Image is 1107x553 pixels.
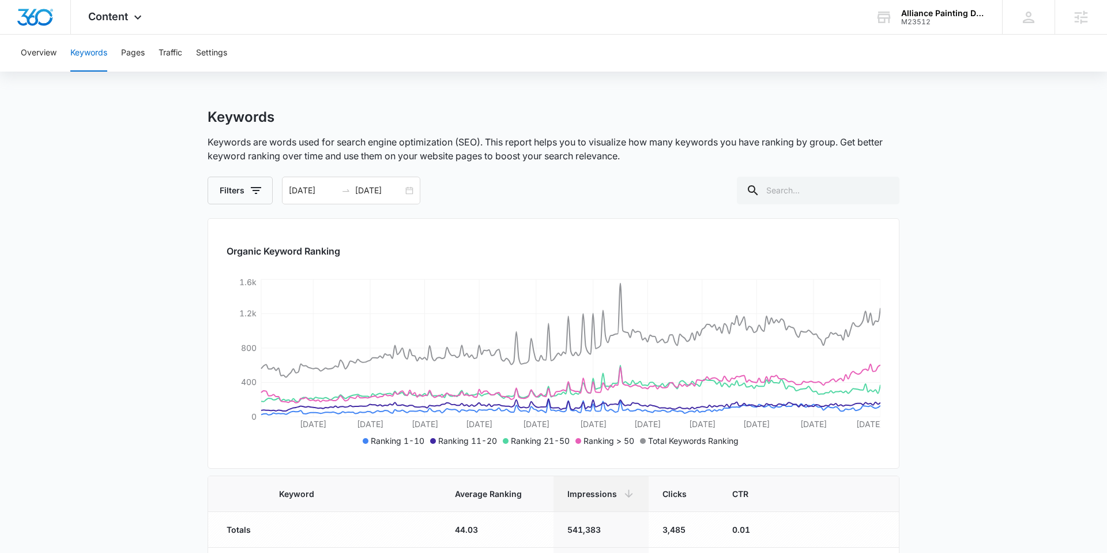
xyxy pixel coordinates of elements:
span: swap-right [341,186,351,195]
tspan: [DATE] [412,419,438,429]
span: to [341,186,351,195]
tspan: [DATE] [856,419,883,429]
span: Clicks [662,488,687,500]
button: Pages [121,35,145,72]
span: Keyword [279,488,411,500]
div: account id [901,18,985,26]
td: Totals [208,512,265,548]
tspan: [DATE] [466,419,492,429]
span: CTR [732,488,749,500]
span: Ranking > 50 [583,436,634,446]
tspan: [DATE] [634,419,661,429]
span: Total Keywords Ranking [648,436,739,446]
td: 3,485 [649,512,718,548]
button: Settings [196,35,227,72]
button: Keywords [70,35,107,72]
span: Ranking 11-20 [438,436,497,446]
span: Ranking 1-10 [371,436,424,446]
tspan: [DATE] [523,419,549,429]
tspan: [DATE] [580,419,607,429]
tspan: 400 [241,377,257,387]
tspan: 0 [251,412,257,421]
span: Ranking 21-50 [511,436,570,446]
input: End date [355,184,403,197]
button: Filters [208,177,273,204]
tspan: [DATE] [689,419,716,429]
span: Content [88,10,128,23]
span: Impressions [567,488,618,500]
input: Start date [289,184,337,197]
h2: Organic Keyword Ranking [227,244,880,258]
tspan: [DATE] [357,419,383,429]
tspan: [DATE] [800,419,827,429]
tspan: 1.6k [239,277,257,287]
tspan: 800 [241,343,257,353]
p: Keywords are words used for search engine optimization (SEO). This report helps you to visualize ... [208,135,899,163]
span: Average Ranking [455,488,523,500]
button: Overview [21,35,57,72]
div: account name [901,9,985,18]
tspan: [DATE] [743,419,770,429]
tspan: [DATE] [300,419,326,429]
td: 541,383 [553,512,649,548]
td: 44.03 [441,512,553,548]
h1: Keywords [208,109,274,126]
td: 0.01 [718,512,780,548]
tspan: 1.2k [239,308,257,318]
button: Traffic [159,35,182,72]
input: Search... [737,177,899,204]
